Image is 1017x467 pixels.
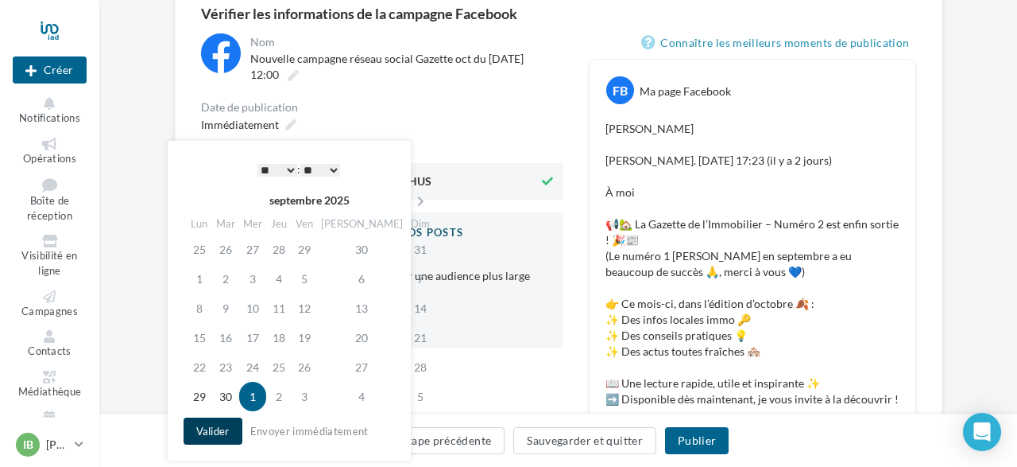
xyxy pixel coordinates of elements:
td: 4 [317,382,407,411]
th: Ven [292,212,317,235]
span: Campagnes [21,305,78,317]
td: 2 [212,264,239,294]
th: Mar [212,212,239,235]
a: IB [PERSON_NAME] [13,430,87,460]
td: 27 [317,352,407,382]
span: Boîte de réception [27,195,72,223]
td: 3 [239,264,266,294]
span: Visibilité en ligne [21,250,77,278]
td: 2 [266,382,292,411]
div: Date de publication [201,102,563,113]
td: 21 [407,323,435,352]
button: Étape précédente [388,427,505,454]
td: 10 [239,294,266,323]
span: Opérations [23,152,76,165]
td: 28 [407,352,435,382]
td: 1 [239,382,266,411]
span: Contacts [28,344,72,357]
td: 24 [239,352,266,382]
button: Envoyer immédiatement [244,422,375,441]
td: 29 [187,382,212,411]
td: 9 [212,294,239,323]
td: 25 [187,235,212,264]
td: 16 [212,323,239,352]
span: IB [23,437,33,453]
button: Valider [184,418,242,445]
td: 29 [292,235,317,264]
span: Notifications [19,111,80,124]
div: Open Intercom Messenger [963,413,1001,451]
td: 14 [407,294,435,323]
td: 28 [266,235,292,264]
td: 27 [239,235,266,264]
div: Ma page Facebook [640,84,731,99]
td: 22 [187,352,212,382]
div: : [218,158,379,181]
td: 17 [239,323,266,352]
td: 5 [407,382,435,411]
td: 6 [317,264,407,294]
td: 12 [292,294,317,323]
td: 4 [266,264,292,294]
td: 8 [187,294,212,323]
button: Sauvegarder et quitter [513,427,656,454]
td: 31 [407,235,435,264]
td: 7 [407,264,435,294]
a: Médiathèque [13,368,87,402]
td: 3 [292,382,317,411]
p: [PERSON_NAME] [46,437,68,453]
th: Dim [407,212,435,235]
td: 25 [266,352,292,382]
div: Vérifier les informations de la campagne Facebook [201,6,916,21]
td: 20 [317,323,407,352]
td: 5 [292,264,317,294]
td: 30 [317,235,407,264]
td: 26 [292,352,317,382]
td: 19 [292,323,317,352]
a: Visibilité en ligne [13,232,87,280]
a: Calendrier [13,407,87,442]
th: Lun [187,212,212,235]
button: Publier [665,427,729,454]
button: Notifications [13,94,87,128]
a: Boîte de réception [13,174,87,225]
td: 15 [187,323,212,352]
th: Jeu [266,212,292,235]
td: 13 [317,294,407,323]
span: Nouvelle campagne réseau social Gazette oct du [DATE] 12:00 [250,52,524,81]
div: Nom [250,37,560,48]
td: 11 [266,294,292,323]
th: [PERSON_NAME] [317,212,407,235]
button: Créer [13,56,87,84]
a: Connaître les meilleurs moments de publication [641,33,915,53]
span: Immédiatement [201,118,279,131]
div: Nouvelle campagne [13,56,87,84]
a: Opérations [13,134,87,169]
td: 23 [212,352,239,382]
td: 1 [187,264,212,294]
td: 26 [212,235,239,264]
div: FB [606,76,634,104]
td: 18 [266,323,292,352]
th: septembre 2025 [212,189,407,212]
td: 30 [212,382,239,411]
th: Mer [239,212,266,235]
a: Contacts [13,327,87,361]
a: Campagnes [13,287,87,321]
span: Médiathèque [18,385,82,398]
